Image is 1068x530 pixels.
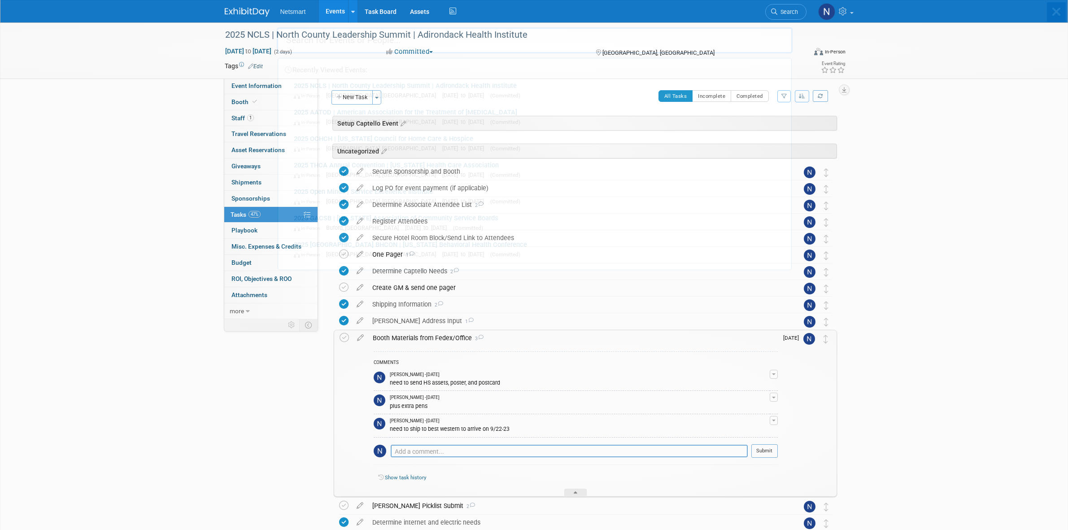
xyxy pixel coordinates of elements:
[294,93,324,99] span: In-Person
[442,251,488,258] span: [DATE] to [DATE]
[289,104,787,130] a: 2025 AATOD | American Association for the Treatment of [MEDICAL_DATA] In-Person [GEOGRAPHIC_DATA]...
[326,92,440,99] span: [GEOGRAPHIC_DATA], [GEOGRAPHIC_DATA]
[289,157,787,183] a: 2025 THCA Annual Convention | [US_STATE] Health Care Association In-Person [GEOGRAPHIC_DATA], [GE...
[442,118,488,125] span: [DATE] to [DATE]
[442,198,488,205] span: [DATE] to [DATE]
[289,210,787,236] a: 2025 GACSB | [US_STATE] Association of Community Service Boards In-Person Buford, [GEOGRAPHIC_DAT...
[490,119,520,125] span: (Committed)
[294,172,324,178] span: In-Person
[490,172,520,178] span: (Committed)
[294,146,324,152] span: In-Person
[490,251,520,258] span: (Committed)
[442,171,488,178] span: [DATE] to [DATE]
[453,225,483,231] span: (Committed)
[294,119,324,125] span: In-Person
[294,199,324,205] span: In-Person
[283,58,787,78] div: Recently Viewed Events:
[326,198,440,205] span: [GEOGRAPHIC_DATA], [GEOGRAPHIC_DATA]
[277,27,793,53] input: Search for Events or People...
[289,237,787,263] a: 2025 [GEOGRAPHIC_DATA] BHCON | [US_STATE] Behavioral Health Conference In-Person [GEOGRAPHIC_DATA...
[326,251,440,258] span: [GEOGRAPHIC_DATA], [GEOGRAPHIC_DATA]
[326,145,440,152] span: [GEOGRAPHIC_DATA], [GEOGRAPHIC_DATA]
[289,131,787,157] a: 2025 OCHCH | [US_STATE] Council for Home Care & Hospice In-Person [GEOGRAPHIC_DATA], [GEOGRAPHIC_...
[294,252,324,258] span: In-Person
[289,78,787,104] a: 2025 NCLS | North County Leadership Summit | Adirondack Health Institute In-Person [GEOGRAPHIC_DA...
[326,118,440,125] span: [GEOGRAPHIC_DATA], [GEOGRAPHIC_DATA]
[405,224,451,231] span: [DATE] to [DATE]
[442,145,488,152] span: [DATE] to [DATE]
[490,92,520,99] span: (Committed)
[326,171,440,178] span: [GEOGRAPHIC_DATA], [GEOGRAPHIC_DATA]
[490,198,520,205] span: (Committed)
[326,224,403,231] span: Buford, [GEOGRAPHIC_DATA]
[490,145,520,152] span: (Committed)
[294,225,324,231] span: In-Person
[289,184,787,210] a: 2025 Open Minds | Service Excellence Institute In-Person [GEOGRAPHIC_DATA], [GEOGRAPHIC_DATA] [DA...
[442,92,488,99] span: [DATE] to [DATE]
